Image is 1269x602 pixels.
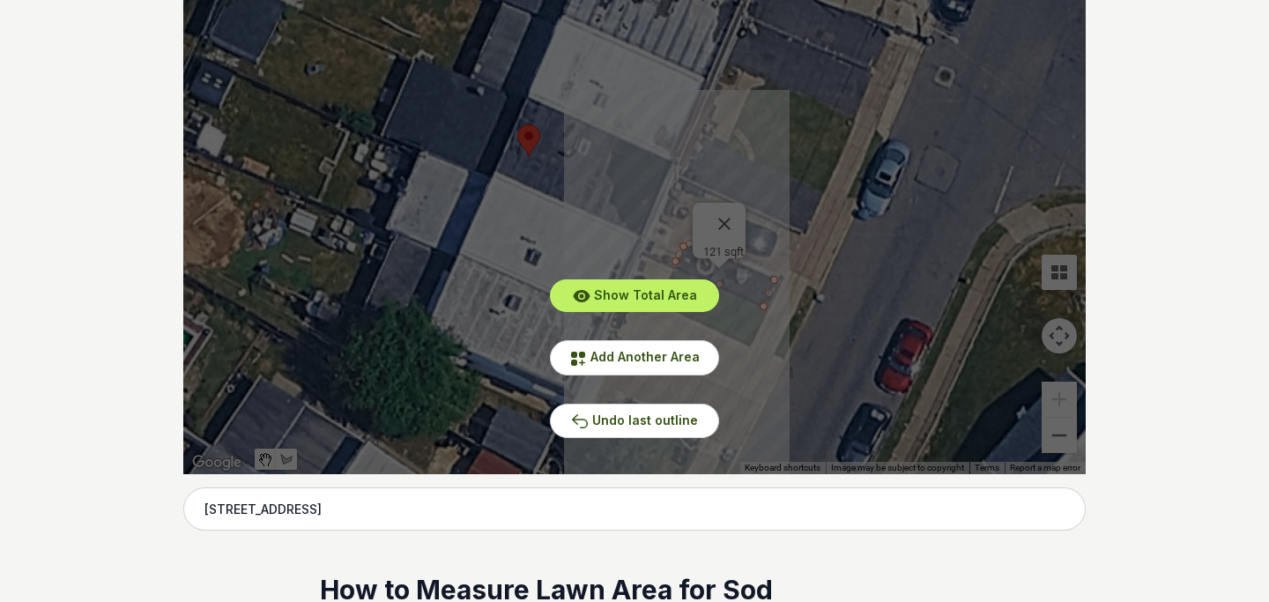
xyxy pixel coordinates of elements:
span: Add Another Area [590,349,700,364]
input: Enter your address to get started [183,487,1086,531]
button: Add Another Area [550,340,719,375]
span: Undo last outline [592,412,698,427]
button: Undo last outline [550,404,719,438]
button: Show Total Area [550,279,719,312]
span: Show Total Area [594,287,697,302]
